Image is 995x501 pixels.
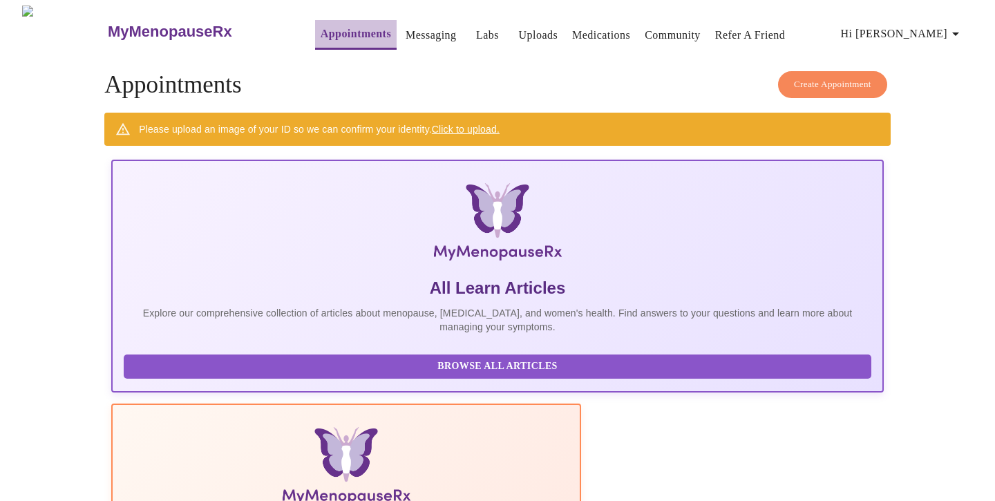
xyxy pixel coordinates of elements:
[639,21,706,49] button: Community
[106,8,287,56] a: MyMenopauseRx
[519,26,558,45] a: Uploads
[466,21,510,49] button: Labs
[240,183,755,266] img: MyMenopauseRx Logo
[104,71,891,99] h4: Appointments
[567,21,636,49] button: Medications
[315,20,397,50] button: Appointments
[124,277,871,299] h5: All Learn Articles
[22,6,106,57] img: MyMenopauseRx Logo
[108,23,232,41] h3: MyMenopauseRx
[124,355,871,379] button: Browse All Articles
[572,26,630,45] a: Medications
[476,26,499,45] a: Labs
[124,306,871,334] p: Explore our comprehensive collection of articles about menopause, [MEDICAL_DATA], and women's hea...
[406,26,456,45] a: Messaging
[321,24,391,44] a: Appointments
[645,26,701,45] a: Community
[710,21,791,49] button: Refer a Friend
[139,117,500,142] div: Please upload an image of your ID so we can confirm your identity.
[778,71,887,98] button: Create Appointment
[835,20,969,48] button: Hi [PERSON_NAME]
[138,358,857,375] span: Browse All Articles
[715,26,786,45] a: Refer a Friend
[124,359,875,371] a: Browse All Articles
[432,124,500,135] a: Click to upload.
[841,24,964,44] span: Hi [PERSON_NAME]
[513,21,564,49] button: Uploads
[400,21,462,49] button: Messaging
[794,77,871,93] span: Create Appointment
